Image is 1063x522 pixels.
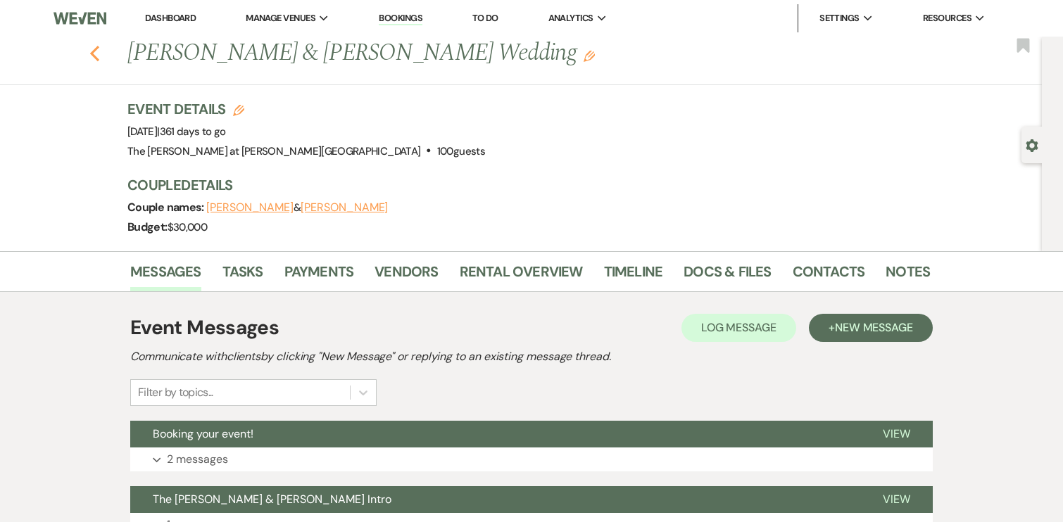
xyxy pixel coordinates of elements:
p: 2 messages [167,450,228,469]
a: Rental Overview [460,260,583,291]
img: Weven Logo [54,4,106,33]
span: 100 guests [437,144,485,158]
span: The [PERSON_NAME] at [PERSON_NAME][GEOGRAPHIC_DATA] [127,144,420,158]
a: Docs & Files [684,260,771,291]
span: The [PERSON_NAME] & [PERSON_NAME] Intro [153,492,391,507]
a: Timeline [604,260,663,291]
button: Edit [584,49,595,62]
span: $30,000 [168,220,208,234]
span: Resources [923,11,971,25]
span: | [157,125,225,139]
span: Budget: [127,219,168,234]
h1: [PERSON_NAME] & [PERSON_NAME] Wedding [127,37,758,70]
span: Booking your event! [153,426,253,441]
button: [PERSON_NAME] [206,202,294,213]
button: +New Message [809,314,933,342]
span: View [883,492,910,507]
span: Analytics [548,11,593,25]
span: Couple names: [127,200,206,215]
span: & [206,200,388,215]
button: View [860,486,933,513]
span: Manage Venues [246,11,315,25]
button: 2 messages [130,447,933,471]
a: Dashboard [145,12,196,24]
h3: Event Details [127,99,485,119]
h2: Communicate with clients by clicking "New Message" or replying to an existing message thread. [130,348,933,365]
a: Tasks [222,260,263,291]
button: [PERSON_NAME] [301,202,388,213]
a: Notes [886,260,930,291]
h1: Event Messages [130,313,279,343]
span: Log Message [701,320,776,335]
button: View [860,421,933,447]
a: Messages [130,260,201,291]
a: Vendors [375,260,438,291]
h3: Couple Details [127,175,916,195]
div: Filter by topics... [138,384,213,401]
button: Log Message [681,314,796,342]
span: View [883,426,910,441]
button: The [PERSON_NAME] & [PERSON_NAME] Intro [130,486,860,513]
span: New Message [835,320,913,335]
a: Bookings [379,12,422,25]
a: To Do [472,12,498,24]
span: [DATE] [127,125,226,139]
a: Payments [284,260,354,291]
button: Booking your event! [130,421,860,447]
button: Open lead details [1026,138,1038,151]
span: Settings [819,11,860,25]
a: Contacts [793,260,865,291]
span: 361 days to go [160,125,226,139]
